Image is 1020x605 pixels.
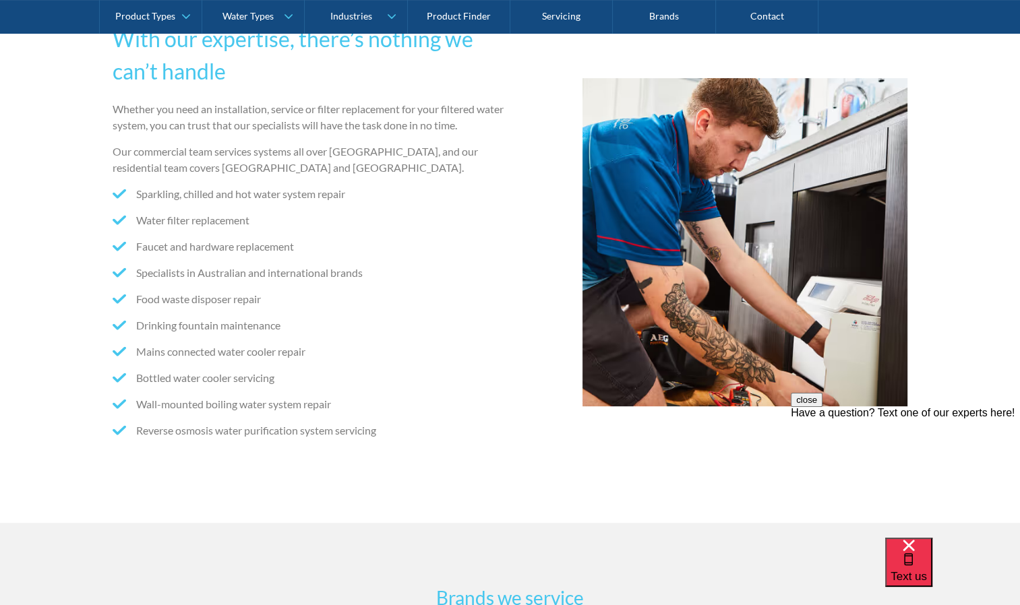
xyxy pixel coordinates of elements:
li: Drinking fountain maintenance [113,317,505,333]
li: Reverse osmosis water purification system servicing [113,422,505,439]
li: Specialists in Australian and international brands [113,265,505,281]
li: Faucet and hardware replacement [113,238,505,255]
iframe: podium webchat widget prompt [791,393,1020,554]
h2: With our expertise, there’s nothing we can’t handle [113,23,505,88]
p: Our commercial team services systems all over [GEOGRAPHIC_DATA], and our residential team covers ... [113,144,505,176]
div: Industries [330,11,371,22]
li: Bottled water cooler servicing [113,370,505,386]
li: Sparkling, chilled and hot water system repair [113,186,505,202]
li: Water filter replacement [113,212,505,228]
li: Mains connected water cooler repair [113,344,505,360]
div: Water Types [222,11,274,22]
p: Whether you need an installation, service or filter replacement for your filtered water system, y... [113,101,505,133]
div: Product Types [115,11,175,22]
li: Wall-mounted boiling water system repair [113,396,505,412]
iframe: podium webchat widget bubble [885,538,1020,605]
li: Food waste disposer repair [113,291,505,307]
